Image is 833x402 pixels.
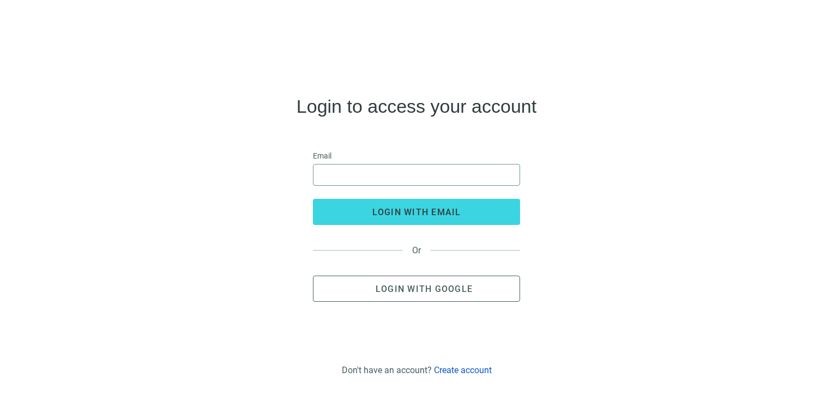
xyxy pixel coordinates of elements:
[403,245,430,255] span: Or
[297,98,536,115] h4: Login to access your account
[372,207,461,217] span: login with email
[342,365,492,375] div: Don't have an account?
[434,365,492,375] a: Create account
[313,150,331,162] span: Email
[313,276,520,302] button: Login with Google
[313,199,520,225] button: login with email
[376,284,473,294] span: Login with Google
